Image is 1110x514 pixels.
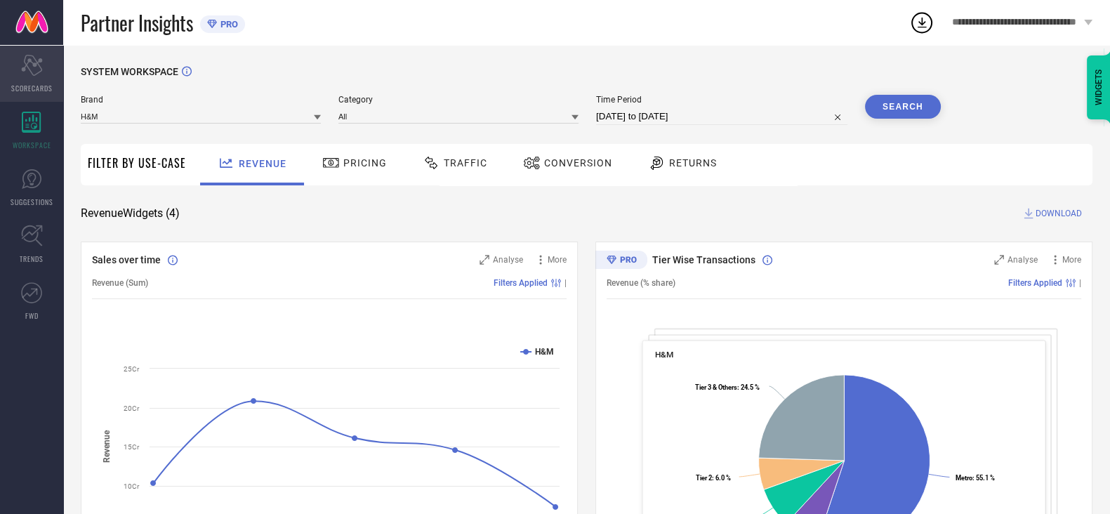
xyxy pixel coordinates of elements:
text: : 6.0 % [696,474,731,482]
tspan: Revenue [102,430,112,463]
text: : 24.5 % [695,383,760,391]
text: : 55.1 % [956,474,995,482]
button: Search [865,95,941,119]
span: Conversion [544,157,612,169]
div: Premium [595,251,647,272]
span: FWD [25,310,39,321]
span: | [564,278,567,288]
span: Revenue [239,158,286,169]
span: Filters Applied [1008,278,1062,288]
text: 15Cr [124,443,140,451]
span: Returns [669,157,717,169]
span: Revenue (Sum) [92,278,148,288]
svg: Zoom [994,255,1004,265]
svg: Zoom [480,255,489,265]
tspan: Tier 3 & Others [695,383,737,391]
span: Filter By Use-Case [88,154,186,171]
span: SCORECARDS [11,83,53,93]
div: Open download list [909,10,934,35]
span: Traffic [444,157,487,169]
span: Analyse [493,255,523,265]
span: DOWNLOAD [1036,206,1082,220]
span: H&M [655,350,673,360]
span: Partner Insights [81,8,193,37]
span: Time Period [596,95,847,105]
span: SUGGESTIONS [11,197,53,207]
span: Revenue Widgets ( 4 ) [81,206,180,220]
span: More [548,255,567,265]
text: 25Cr [124,365,140,373]
span: SYSTEM WORKSPACE [81,66,178,77]
span: | [1079,278,1081,288]
span: Category [338,95,579,105]
span: More [1062,255,1081,265]
text: 20Cr [124,404,140,412]
span: PRO [217,19,238,29]
text: 10Cr [124,482,140,490]
tspan: Metro [956,474,972,482]
span: Filters Applied [494,278,548,288]
span: Analyse [1007,255,1038,265]
tspan: Tier 2 [696,474,712,482]
input: Select time period [596,108,847,125]
span: Sales over time [92,254,161,265]
span: Revenue (% share) [607,278,675,288]
span: TRENDS [20,253,44,264]
text: H&M [535,347,554,357]
span: Brand [81,95,321,105]
span: Tier Wise Transactions [652,254,755,265]
span: Pricing [343,157,387,169]
span: WORKSPACE [13,140,51,150]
